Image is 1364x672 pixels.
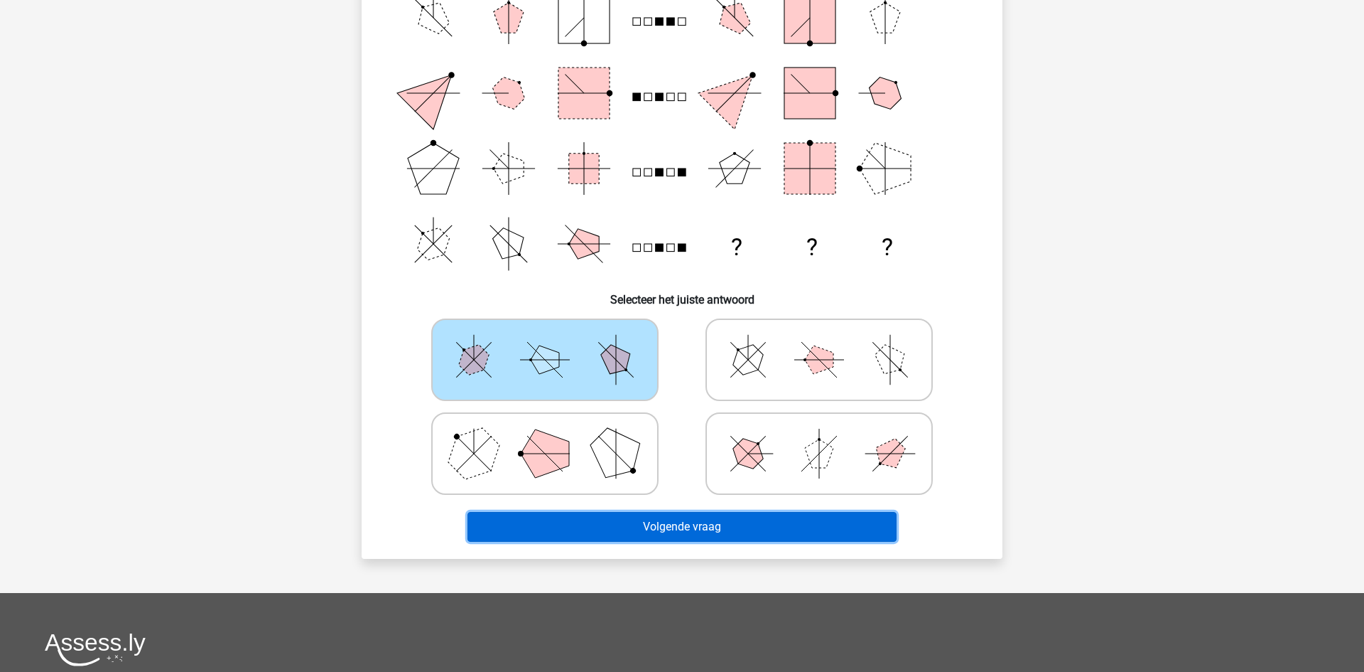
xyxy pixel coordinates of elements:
text: ? [882,233,893,261]
text: ? [806,233,818,261]
img: Assessly logo [45,633,146,666]
button: Volgende vraag [467,512,897,542]
text: ? [731,233,742,261]
h6: Selecteer het juiste antwoord [384,282,980,306]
